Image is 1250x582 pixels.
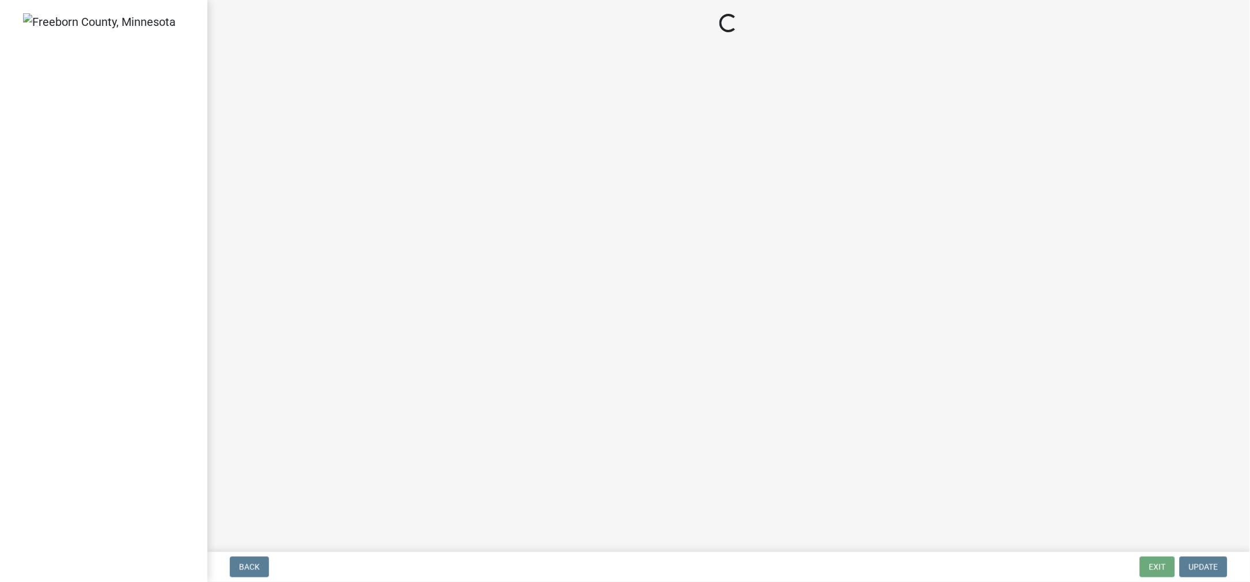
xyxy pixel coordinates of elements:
button: Update [1180,557,1228,577]
img: Freeborn County, Minnesota [23,13,176,31]
span: Back [239,562,260,572]
button: Back [230,557,269,577]
button: Exit [1140,557,1175,577]
span: Update [1189,562,1218,572]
